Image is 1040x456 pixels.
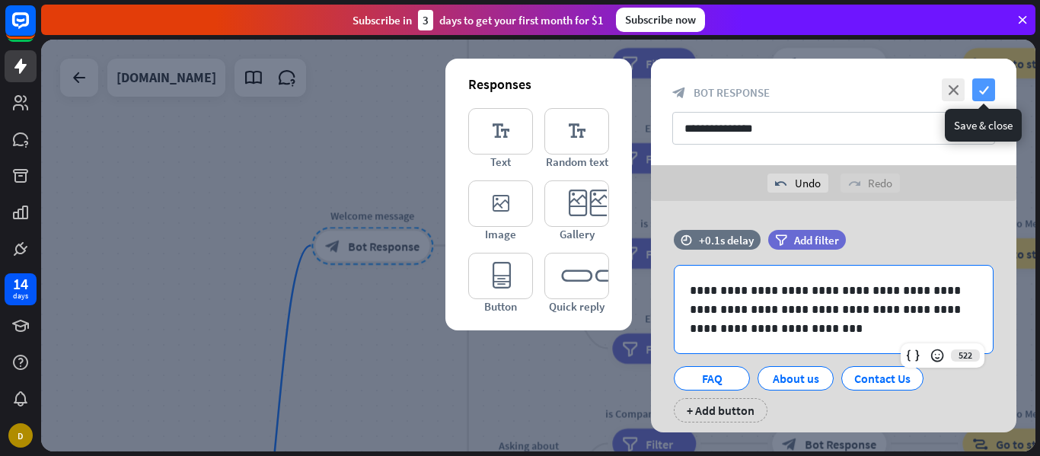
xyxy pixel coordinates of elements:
[694,85,770,100] span: Bot Response
[699,233,754,247] div: +0.1s delay
[848,177,860,190] i: redo
[942,78,965,101] i: close
[674,398,767,423] div: + Add button
[972,78,995,101] i: check
[770,367,821,390] div: About us
[5,273,37,305] a: 14 days
[13,277,28,291] div: 14
[841,174,900,193] div: Redo
[681,234,692,245] i: time
[775,177,787,190] i: undo
[854,367,911,390] div: Contact Us
[687,367,737,390] div: FAQ
[418,10,433,30] div: 3
[13,291,28,301] div: days
[775,234,787,246] i: filter
[794,233,839,247] span: Add filter
[616,8,705,32] div: Subscribe now
[767,174,828,193] div: Undo
[672,86,686,100] i: block_bot_response
[12,6,58,52] button: Open LiveChat chat widget
[8,423,33,448] div: D
[353,10,604,30] div: Subscribe in days to get your first month for $1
